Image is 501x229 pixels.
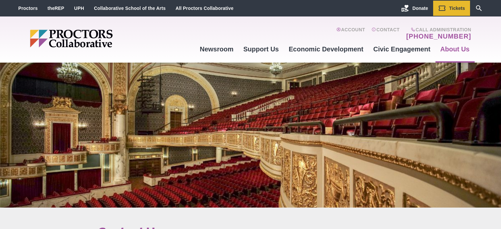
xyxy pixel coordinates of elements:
[412,6,428,11] span: Donate
[406,32,471,40] a: [PHONE_NUMBER]
[470,1,488,16] a: Search
[396,1,433,16] a: Donate
[449,6,465,11] span: Tickets
[284,40,369,58] a: Economic Development
[336,27,365,40] a: Account
[435,40,475,58] a: About Us
[368,40,435,58] a: Civic Engagement
[47,6,64,11] a: theREP
[433,1,470,16] a: Tickets
[404,27,471,32] span: Call Administration
[372,27,400,40] a: Contact
[74,6,84,11] a: UPH
[176,6,234,11] a: All Proctors Collaborative
[94,6,166,11] a: Collaborative School of the Arts
[195,40,238,58] a: Newsroom
[18,6,38,11] a: Proctors
[238,40,284,58] a: Support Us
[30,30,163,47] img: Proctors logo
